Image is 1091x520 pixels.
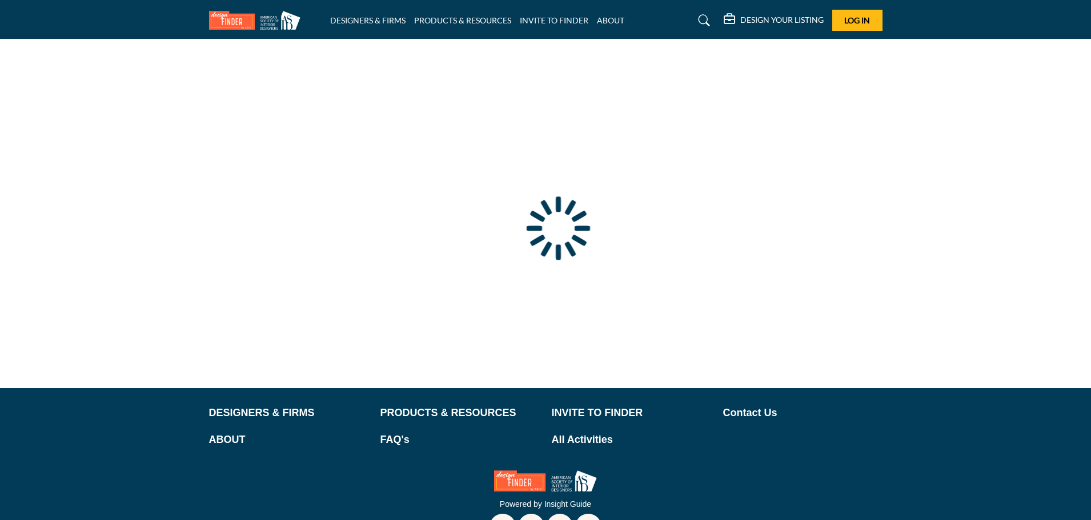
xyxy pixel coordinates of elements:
[500,499,591,509] a: Powered by Insight Guide
[724,14,824,27] div: DESIGN YOUR LISTING
[597,15,624,25] a: ABOUT
[380,405,540,421] a: PRODUCTS & RESOURCES
[832,10,883,31] button: Log In
[209,432,368,448] a: ABOUT
[330,15,406,25] a: DESIGNERS & FIRMS
[209,11,306,30] img: Site Logo
[740,15,824,25] h5: DESIGN YOUR LISTING
[380,432,540,448] a: FAQ's
[552,432,711,448] a: All Activities
[687,11,717,30] a: Search
[494,470,597,491] img: No Site Logo
[844,15,870,25] span: Log In
[723,405,883,421] a: Contact Us
[209,405,368,421] a: DESIGNERS & FIRMS
[520,15,588,25] a: INVITE TO FINDER
[552,405,711,421] a: INVITE TO FINDER
[414,15,511,25] a: PRODUCTS & RESOURCES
